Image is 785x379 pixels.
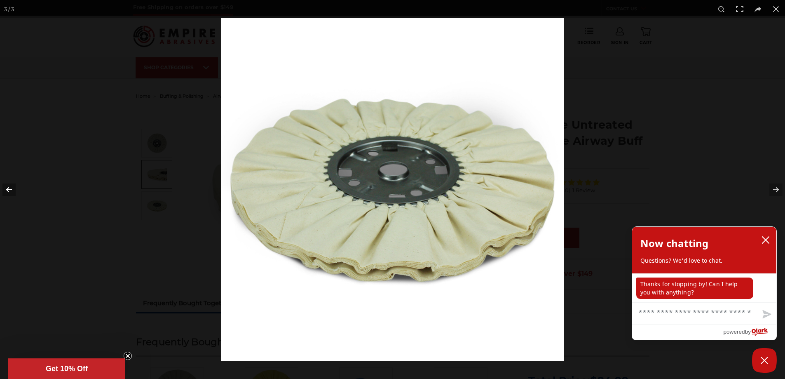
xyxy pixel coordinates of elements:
h2: Now chatting [640,235,708,252]
button: Send message [756,305,776,324]
span: Get 10% Off [46,365,88,373]
div: chat [632,273,776,302]
div: Get 10% OffClose teaser [8,358,125,379]
p: Thanks for stopping by! Can I help you with anything? [636,278,753,299]
div: olark chatbox [632,226,777,340]
button: Close teaser [124,352,132,360]
span: powered [723,327,745,337]
img: 14_Inch_Untreated_Airway_Buff__28286.1634579912.jpg [221,18,564,361]
span: by [745,327,751,337]
button: Next (arrow right) [756,169,785,210]
a: Powered by Olark [723,325,776,340]
button: Close Chatbox [752,348,777,373]
button: close chatbox [759,234,772,246]
p: Questions? We'd love to chat. [640,257,768,265]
